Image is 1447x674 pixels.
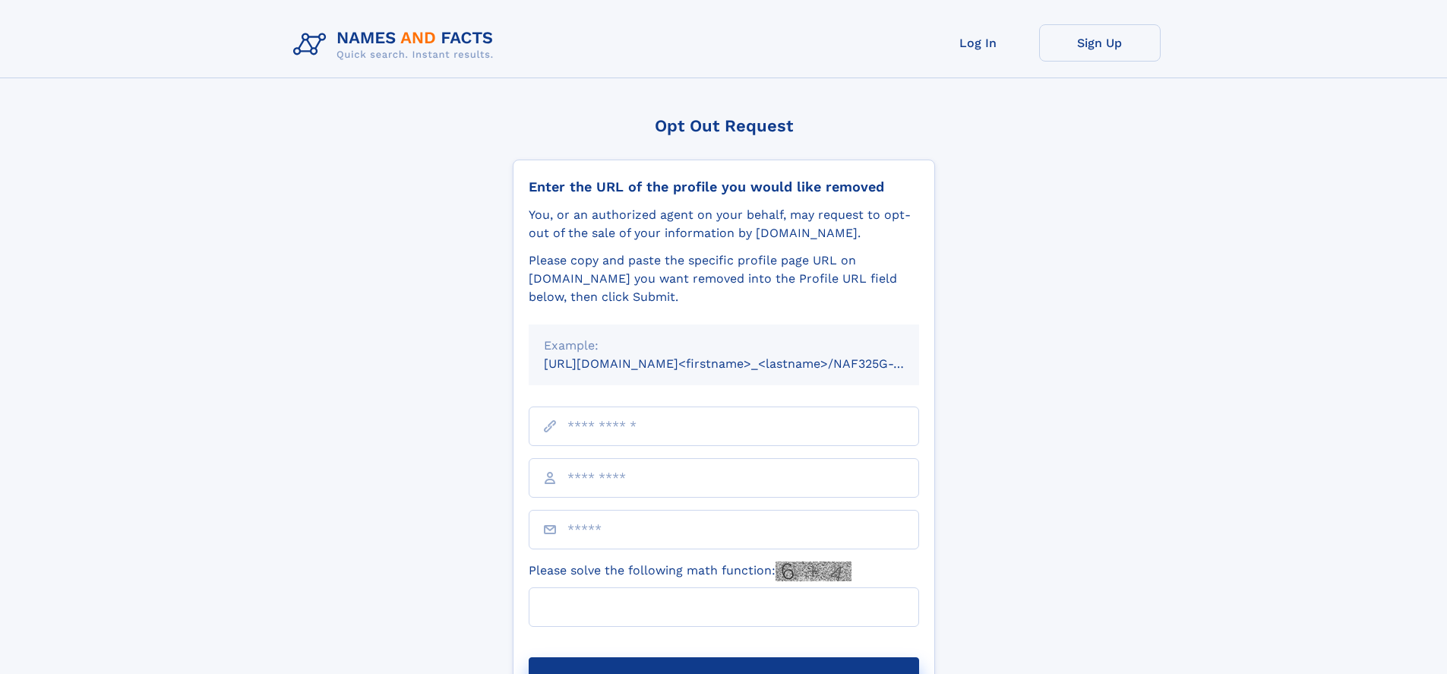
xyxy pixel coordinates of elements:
[529,562,851,581] label: Please solve the following math function:
[529,252,919,306] div: Please copy and paste the specific profile page URL on [DOMAIN_NAME] you want removed into the Pr...
[1039,24,1161,62] a: Sign Up
[918,24,1039,62] a: Log In
[529,179,919,195] div: Enter the URL of the profile you would like removed
[529,206,919,242] div: You, or an authorized agent on your behalf, may request to opt-out of the sale of your informatio...
[287,24,506,65] img: Logo Names and Facts
[544,356,948,371] small: [URL][DOMAIN_NAME]<firstname>_<lastname>/NAF325G-xxxxxxxx
[513,116,935,135] div: Opt Out Request
[544,337,904,355] div: Example:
